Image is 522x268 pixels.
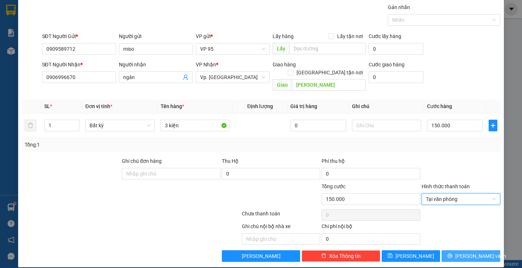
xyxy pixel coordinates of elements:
span: Tên hàng [161,103,184,109]
label: Hình thức thanh toán [422,184,470,189]
span: delete [321,253,326,259]
span: Bất kỳ [90,120,150,131]
span: Định lượng [247,103,273,109]
input: Cước lấy hàng [369,43,423,55]
input: Cước giao hàng [369,71,423,83]
div: SĐT Người Gửi [42,32,116,40]
button: [PERSON_NAME] [222,250,301,262]
span: [PERSON_NAME] và In [455,252,506,260]
span: Tại văn phòng [426,194,496,205]
div: Ghi chú nội bộ nhà xe [242,222,320,233]
button: delete [25,120,36,131]
b: Biên nhận gởi hàng hóa [47,11,70,70]
input: Dọc đường [289,43,366,54]
div: Người nhận [119,61,193,69]
span: [GEOGRAPHIC_DATA] tận nơi [294,69,366,77]
span: [PERSON_NAME] [395,252,434,260]
span: VP Nhận [196,62,216,67]
span: SL [44,103,50,109]
span: Lấy hàng [273,33,294,39]
div: Tổng: 1 [25,141,202,149]
span: save [388,253,393,259]
span: Đơn vị tính [85,103,112,109]
th: Ghi chú [349,99,424,114]
input: Ghi Chú [352,120,421,131]
span: Lấy [273,43,289,54]
span: printer [447,253,452,259]
button: save[PERSON_NAME] [382,250,440,262]
span: [PERSON_NAME] [242,252,281,260]
label: Gán nhãn [388,4,410,10]
span: user-add [183,74,188,80]
span: Cước hàng [427,103,452,109]
input: Nhập ghi chú [242,233,320,245]
span: Xóa Thông tin [329,252,361,260]
label: Ghi chú đơn hàng [122,158,162,164]
button: deleteXóa Thông tin [302,250,380,262]
b: An Anh Limousine [9,47,40,81]
input: Dọc đường [292,79,366,91]
div: VP gửi [196,32,270,40]
span: Vp. Phan Rang [200,72,265,83]
label: Cước giao hàng [369,62,405,67]
input: 0 [290,120,346,131]
span: Tổng cước [322,184,345,189]
span: Giá trị hàng [290,103,317,109]
div: Phí thu hộ [322,157,420,168]
div: Chi phí nội bộ [322,222,420,233]
div: SĐT Người Nhận [42,61,116,69]
button: plus [489,120,497,131]
span: plus [489,123,497,128]
button: printer[PERSON_NAME] và In [442,250,500,262]
label: Cước lấy hàng [369,33,401,39]
span: Giao [273,79,292,91]
input: Ghi chú đơn hàng [122,168,220,180]
div: Người gửi [119,32,193,40]
div: Chưa thanh toán [241,210,321,222]
span: Lấy tận nơi [334,32,366,40]
span: Giao hàng [273,62,296,67]
input: VD: Bàn, Ghế [161,120,230,131]
span: Thu Hộ [222,158,239,164]
span: VP 95 [200,44,265,54]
